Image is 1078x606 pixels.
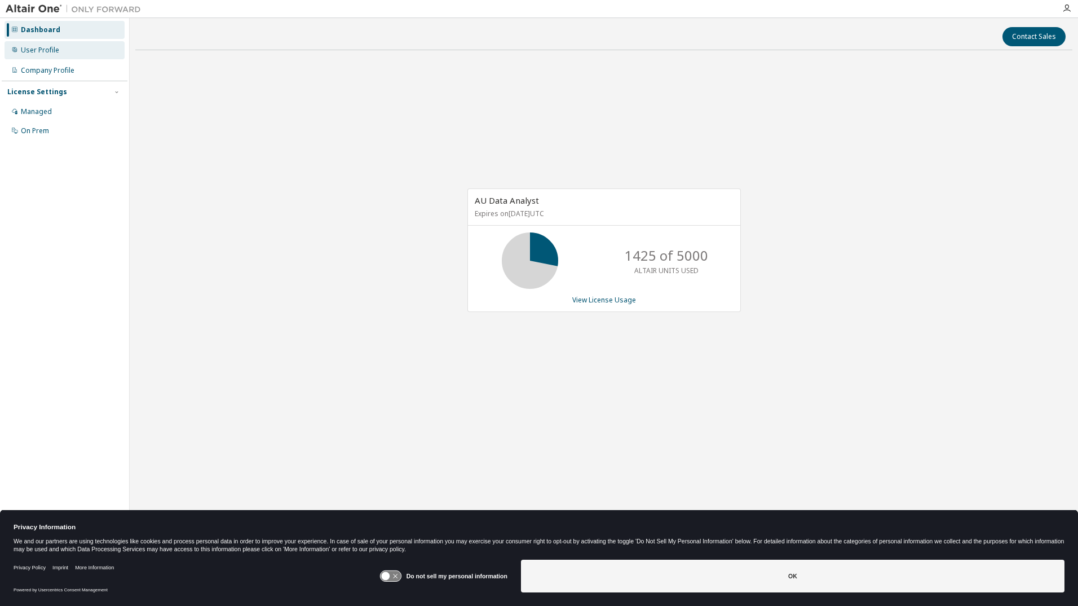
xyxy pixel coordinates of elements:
[475,209,731,218] p: Expires on [DATE] UTC
[572,295,636,305] a: View License Usage
[21,107,52,116] div: Managed
[21,25,60,34] div: Dashboard
[21,126,49,135] div: On Prem
[21,46,59,55] div: User Profile
[1002,27,1066,46] button: Contact Sales
[6,3,147,15] img: Altair One
[625,246,708,265] p: 1425 of 5000
[7,87,67,96] div: License Settings
[21,66,74,75] div: Company Profile
[475,195,539,206] span: AU Data Analyst
[634,266,699,275] p: ALTAIR UNITS USED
